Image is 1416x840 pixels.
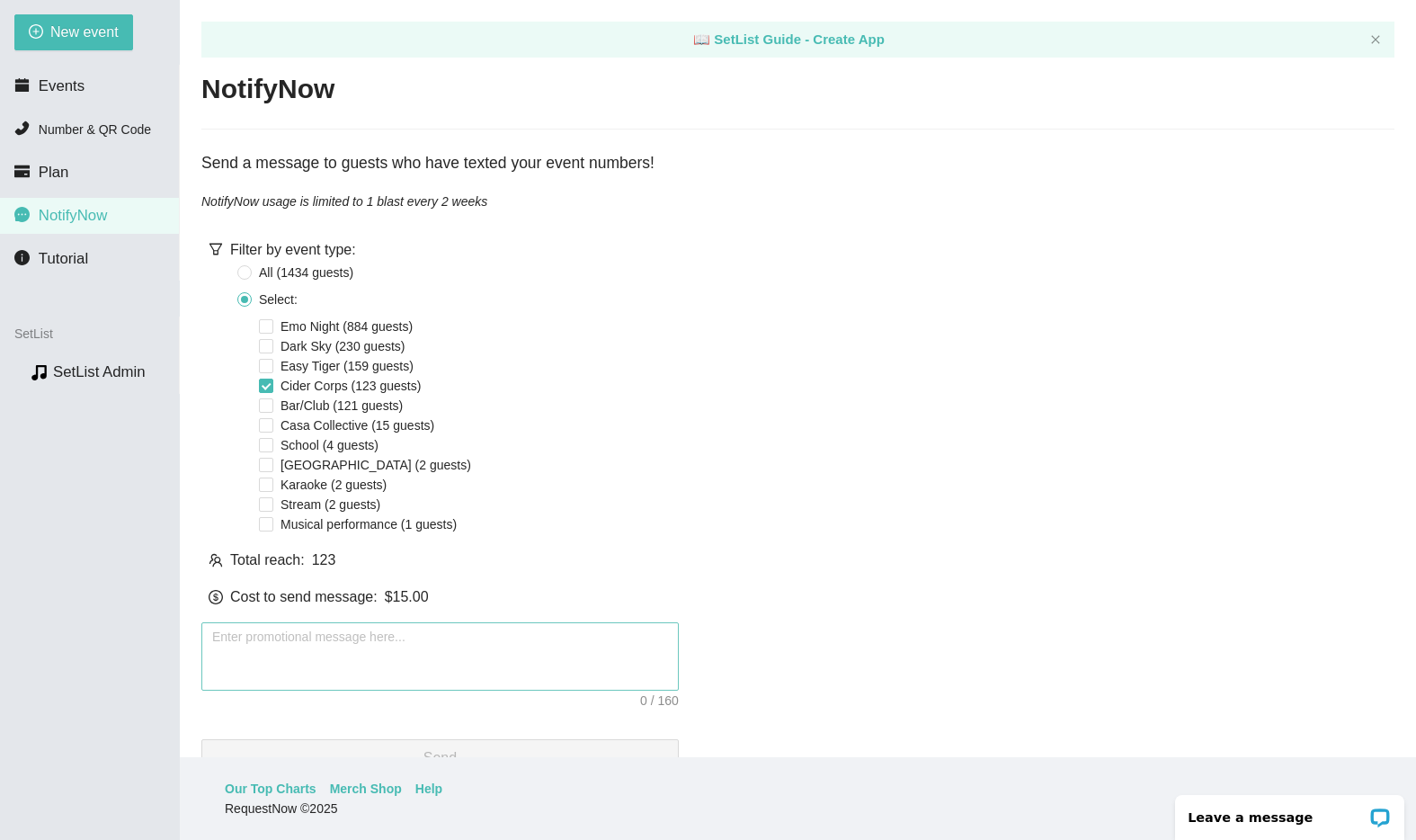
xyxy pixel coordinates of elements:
h2: NotifyNow [201,71,334,108]
a: Merch Shop [330,779,402,799]
span: info-circle [14,250,30,265]
button: close [1370,34,1381,46]
span: plus-circle [29,24,43,41]
span: NotifyNow [39,207,107,224]
span: Dark Sky (230 guests) [273,336,413,356]
span: 123 [312,549,336,571]
span: Plan [39,164,69,181]
iframe: LiveChat chat widget [1163,783,1416,840]
a: Help [415,779,442,799]
span: Number & QR Code [39,122,151,137]
span: calendar [14,77,30,93]
span: [GEOGRAPHIC_DATA] (2 guests) [273,455,478,475]
span: Easy Tiger (159 guests) [273,356,421,376]
span: Bar/Club (121 guests) [273,396,410,416]
span: filter [209,242,223,256]
span: Stream (2 guests) [273,495,387,514]
a: Our Top Charts [225,779,316,799]
span: credit-card [14,164,30,179]
span: Filter by event type: [230,242,356,257]
span: dollar [209,590,223,604]
span: Tutorial [39,250,88,267]
span: Musical performance (1 guests) [273,514,464,534]
span: Karaoke (2 guests) [273,475,394,495]
span: close [1370,34,1381,45]
div: RequestNow © 2025 [225,799,1367,818]
span: Cost to send message: [230,585,378,608]
span: laptop [693,31,710,47]
span: Emo Night (884 guests) [273,317,420,336]
span: School (4 guests) [273,435,386,455]
span: Select: [252,290,305,309]
span: Total reach: [230,549,305,571]
span: team [209,553,223,567]
a: SetList Admin [53,363,146,380]
span: Events [39,77,85,94]
span: All ( 1434 guest s ) [252,263,361,282]
a: laptop SetList Guide - Create App [693,31,885,47]
span: New event [50,21,119,43]
button: plus-circleNew event [14,14,133,50]
span: Cider Corps (123 guests) [273,376,428,396]
div: NotifyNow usage is limited to 1 blast every 2 weeks [201,192,1394,211]
span: phone [14,121,30,136]
div: $ 15.00 [385,585,429,608]
span: Casa Collective (15 guests) [273,416,441,435]
span: message [14,207,30,222]
div: Send a message to guests who have texted your event numbers! [201,151,1394,176]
